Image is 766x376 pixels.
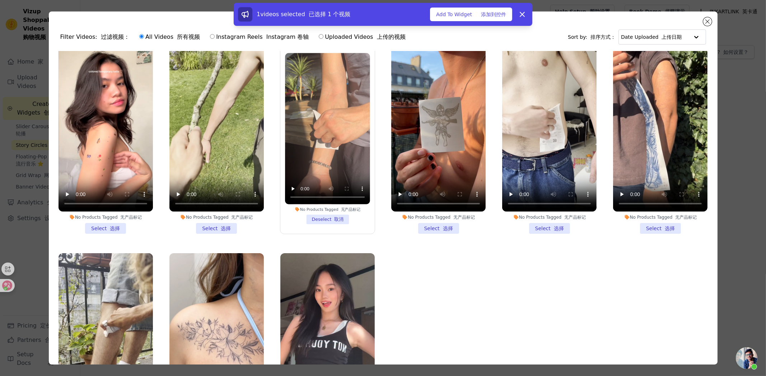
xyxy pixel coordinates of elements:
[210,32,309,42] label: Instagram Reels
[502,214,597,220] div: No Products Tagged
[231,215,253,220] font: 无产品标记
[101,33,130,40] font: 过滤视频：
[120,215,142,220] font: 无产品标记
[318,32,406,42] label: Uploaded Videos
[60,29,410,45] div: Filter Videos:
[675,215,697,220] font: 无产品标记
[590,34,616,40] font: 排序方式：
[430,8,512,21] button: Add To Widget
[169,214,264,220] div: No Products Tagged
[139,32,200,42] label: All Videos
[257,11,350,18] span: 1 videos selected
[613,214,707,220] div: No Products Tagged
[59,214,153,220] div: No Products Tagged
[736,347,757,369] a: 开放式聊天
[177,33,200,40] font: 所有视频
[341,207,360,212] font: 无产品标记
[453,215,475,220] font: 无产品标记
[564,215,586,220] font: 无产品标记
[309,11,350,18] font: 已选择 1 个视频
[377,33,406,40] font: 上传的视频
[391,214,486,220] div: No Products Tagged
[481,11,506,17] font: 添加到控件
[285,206,370,212] div: No Products Tagged
[266,33,309,40] font: Instagram 卷轴
[568,29,706,45] div: Sort by:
